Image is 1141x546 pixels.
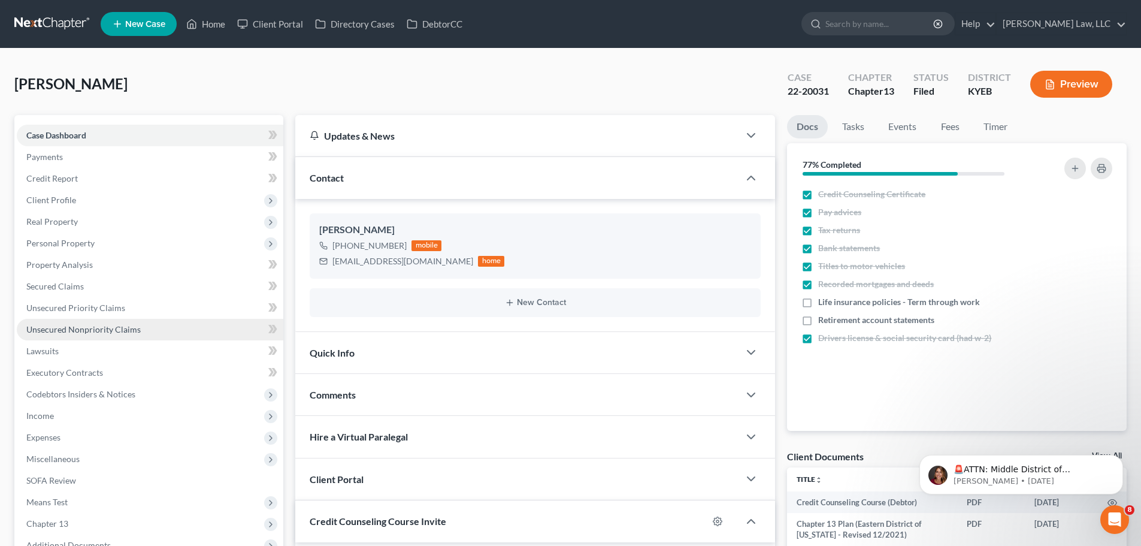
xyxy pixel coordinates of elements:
span: Case Dashboard [26,130,86,140]
div: [PERSON_NAME] [319,223,751,237]
span: Miscellaneous [26,454,80,464]
span: Retirement account statements [818,314,934,326]
strong: 77% Completed [803,159,861,170]
button: Preview [1030,71,1112,98]
a: DebtorCC [401,13,468,35]
iframe: Intercom notifications message [901,430,1141,514]
span: Chapter 13 [26,518,68,529]
td: [DATE] [1025,513,1098,546]
span: New Case [125,20,165,29]
div: Chapter [848,85,894,98]
a: Property Analysis [17,254,283,276]
span: Executory Contracts [26,367,103,378]
span: Unsecured Nonpriority Claims [26,324,141,334]
span: Client Portal [310,473,364,485]
a: Home [180,13,231,35]
div: Client Documents [787,450,864,463]
span: Life insurance policies - Term through work [818,296,980,308]
div: Chapter [848,71,894,85]
a: Titleunfold_more [797,475,822,484]
span: SOFA Review [26,475,76,485]
a: SOFA Review [17,470,283,491]
span: Credit Counseling Certificate [818,188,925,200]
span: 13 [883,85,894,96]
span: Titles to motor vehicles [818,260,905,272]
a: Help [955,13,995,35]
input: Search by name... [825,13,935,35]
span: [PERSON_NAME] [14,75,128,92]
a: Executory Contracts [17,362,283,384]
span: Recorded mortgages and deeds [818,278,934,290]
a: Payments [17,146,283,168]
div: Filed [913,85,949,98]
span: Codebtors Insiders & Notices [26,389,135,399]
span: Quick Info [310,347,355,358]
span: Expenses [26,432,60,442]
span: Income [26,411,54,421]
div: [PHONE_NUMBER] [332,240,407,252]
iframe: Intercom live chat [1100,505,1129,534]
span: Payments [26,152,63,162]
span: Credit Report [26,173,78,183]
div: District [968,71,1011,85]
a: Docs [787,115,828,138]
a: Directory Cases [309,13,401,35]
span: Real Property [26,216,78,227]
button: New Contact [319,298,751,307]
div: 22-20031 [788,85,829,98]
div: home [478,256,504,267]
span: Client Profile [26,195,76,205]
span: Pay advices [818,206,861,218]
a: Unsecured Nonpriority Claims [17,319,283,340]
td: PDF [957,513,1025,546]
span: Lawsuits [26,346,59,356]
span: Bank statements [818,242,880,254]
a: Client Portal [231,13,309,35]
td: Chapter 13 Plan (Eastern District of [US_STATE] - Revised 12/2021) [787,513,957,546]
span: Contact [310,172,344,183]
a: Credit Report [17,168,283,189]
div: KYEB [968,85,1011,98]
div: mobile [411,240,441,251]
div: Updates & News [310,129,725,142]
a: Tasks [833,115,874,138]
a: Events [879,115,926,138]
a: Secured Claims [17,276,283,297]
span: Drivers license & social security card (had w-2) [818,332,991,344]
span: Credit Counseling Course Invite [310,515,446,527]
i: unfold_more [815,476,822,484]
span: Hire a Virtual Paralegal [310,431,408,442]
a: [PERSON_NAME] Law, LLC [997,13,1126,35]
div: [EMAIL_ADDRESS][DOMAIN_NAME] [332,255,473,267]
span: Means Test [26,497,68,507]
div: Status [913,71,949,85]
span: Comments [310,389,356,400]
a: Case Dashboard [17,125,283,146]
td: Credit Counseling Course (Debtor) [787,491,957,513]
a: Fees [931,115,969,138]
a: Lawsuits [17,340,283,362]
span: Secured Claims [26,281,84,291]
span: Unsecured Priority Claims [26,303,125,313]
div: Case [788,71,829,85]
span: Tax returns [818,224,860,236]
span: Property Analysis [26,260,93,270]
a: Unsecured Priority Claims [17,297,283,319]
span: 8 [1125,505,1134,515]
span: Personal Property [26,238,95,248]
a: Timer [974,115,1017,138]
